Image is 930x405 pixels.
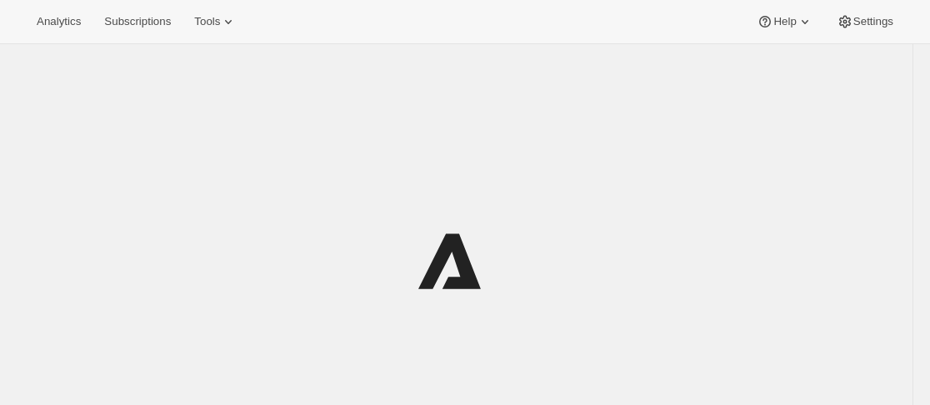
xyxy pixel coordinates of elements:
span: Subscriptions [104,15,171,28]
button: Help [747,10,822,33]
span: Tools [194,15,220,28]
span: Help [773,15,796,28]
button: Subscriptions [94,10,181,33]
button: Settings [827,10,903,33]
button: Analytics [27,10,91,33]
span: Settings [853,15,893,28]
span: Analytics [37,15,81,28]
button: Tools [184,10,247,33]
